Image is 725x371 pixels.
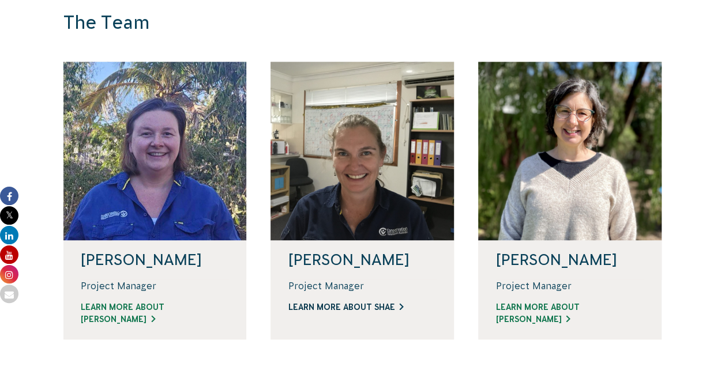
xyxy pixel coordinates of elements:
h3: The Team [63,12,506,34]
p: Project Manager [495,279,644,292]
a: Learn more about [PERSON_NAME] [81,301,230,325]
h4: [PERSON_NAME] [495,252,644,268]
h4: [PERSON_NAME] [81,252,230,268]
p: Project Manager [81,279,230,292]
a: Learn more about Shae [288,301,437,313]
h4: [PERSON_NAME] [288,252,437,268]
a: Learn more about [PERSON_NAME] [495,301,644,325]
p: Project Manager [288,279,437,292]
